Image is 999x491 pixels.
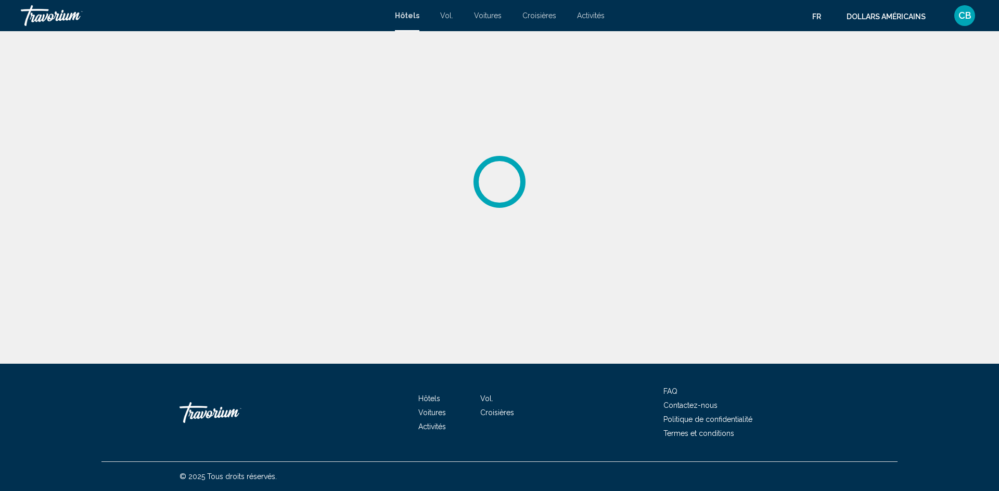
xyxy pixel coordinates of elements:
[847,12,926,21] font: dollars américains
[812,9,831,24] button: Changer de langue
[180,472,277,481] font: © 2025 Tous droits réservés.
[418,422,446,431] a: Activités
[663,429,734,437] a: Termes et conditions
[958,10,971,21] font: CB
[395,11,419,20] a: Hôtels
[847,9,936,24] button: Changer de devise
[951,5,978,26] button: Menu utilisateur
[418,408,446,417] a: Voitures
[21,5,385,26] a: Travorium
[480,394,493,403] a: Vol.
[440,11,453,20] a: Vol.
[418,394,440,403] a: Hôtels
[577,11,605,20] a: Activités
[474,11,502,20] a: Voitures
[663,387,677,395] a: FAQ
[180,397,284,428] a: Travorium
[480,408,514,417] a: Croisières
[663,415,752,423] a: Politique de confidentialité
[812,12,821,21] font: fr
[522,11,556,20] a: Croisières
[663,401,718,409] a: Contactez-nous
